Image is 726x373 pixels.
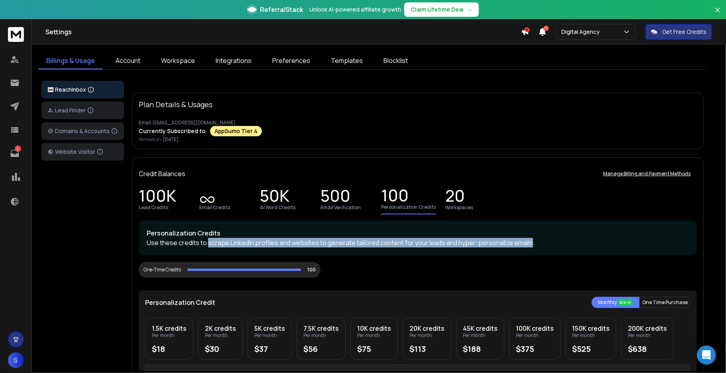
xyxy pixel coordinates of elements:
[404,2,479,17] button: Claim Lifetime Deal→
[48,87,53,92] img: logo
[357,345,391,353] div: $75
[516,324,554,332] div: 100K credits
[357,332,391,339] div: Per month
[254,324,285,332] div: 5K credits
[381,191,409,202] p: 100
[628,324,667,332] div: 200K credits
[409,332,445,339] div: Per month
[645,24,712,40] button: Get Free Credits
[41,81,124,98] button: ReachInbox
[205,332,236,339] div: Per month
[153,53,203,69] a: Workspace
[260,192,289,203] p: 50K
[303,324,339,332] div: 7.5K credits
[463,324,498,332] div: 45K credits
[45,27,521,37] h1: Settings
[144,267,181,273] div: One-Time Credits
[597,166,697,182] button: Manage Billing and Payment Methods
[139,99,212,110] p: Plan Details & Usages
[572,324,610,332] div: 150K credits
[152,332,187,339] div: Per month
[321,192,350,203] p: 500
[303,332,339,339] div: Per month
[139,120,697,126] p: Email: [EMAIL_ADDRESS][DOMAIN_NAME]
[145,298,215,307] p: Personalization Credit
[139,192,176,203] p: 100K
[264,53,318,69] a: Preferences
[307,267,316,273] p: 100
[139,136,697,143] p: Renews on:
[139,169,185,179] p: Credit Balances
[445,192,465,203] p: 20
[41,143,124,161] button: Website Visitor
[108,53,148,69] a: Account
[628,332,667,339] div: Per month
[409,324,445,332] div: 20K credits
[381,204,436,210] p: Personalization Credits
[618,299,633,306] div: 20% off
[254,345,285,353] div: $37
[7,145,23,161] a: 2
[210,126,262,136] div: AppSumo Tier 4
[205,324,236,332] div: 2K credits
[41,102,124,119] button: Lead Finder
[303,345,339,353] div: $56
[139,127,205,135] p: Currently Subscribed to
[445,204,473,211] p: Workspaces
[199,204,230,211] p: Email Credits
[147,228,689,238] p: Personalization Credits
[592,297,639,308] button: Monthly 20% off
[208,53,260,69] a: Integrations
[543,26,549,31] span: 17
[41,122,124,140] button: Domains & Accounts
[409,345,445,353] div: $113
[463,332,498,339] div: Per month
[163,136,179,143] span: [DATE]
[463,345,498,353] div: $188
[572,345,610,353] div: $525
[15,145,21,152] p: 2
[516,332,554,339] div: Per month
[376,53,416,69] a: Blocklist
[697,346,716,365] div: Open Intercom Messenger
[357,324,391,332] div: 10K credits
[467,6,472,14] span: →
[139,204,168,211] p: Lead Credits
[323,53,371,69] a: Templates
[205,345,236,353] div: $30
[321,204,361,211] p: Email Verification
[712,5,723,24] button: Close banner
[662,28,706,36] p: Get Free Credits
[152,324,187,332] div: 1.5K credits
[38,53,103,69] a: Billings & Usage
[309,6,401,14] p: Unlock AI-powered affiliate growth
[603,171,691,177] p: Manage Billing and Payment Methods
[561,28,603,36] p: Digital Agency
[254,332,285,339] div: Per month
[147,238,689,247] p: Use these credits to scrape LinkedIn profiles and websites to generate tailored content for your ...
[8,352,24,368] button: S
[639,297,691,308] button: One Time Purchase
[572,332,610,339] div: Per month
[516,345,554,353] div: $375
[260,204,295,211] p: AI Word Credits
[628,345,667,353] div: $638
[152,345,187,353] div: $18
[260,5,303,14] span: ReferralStack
